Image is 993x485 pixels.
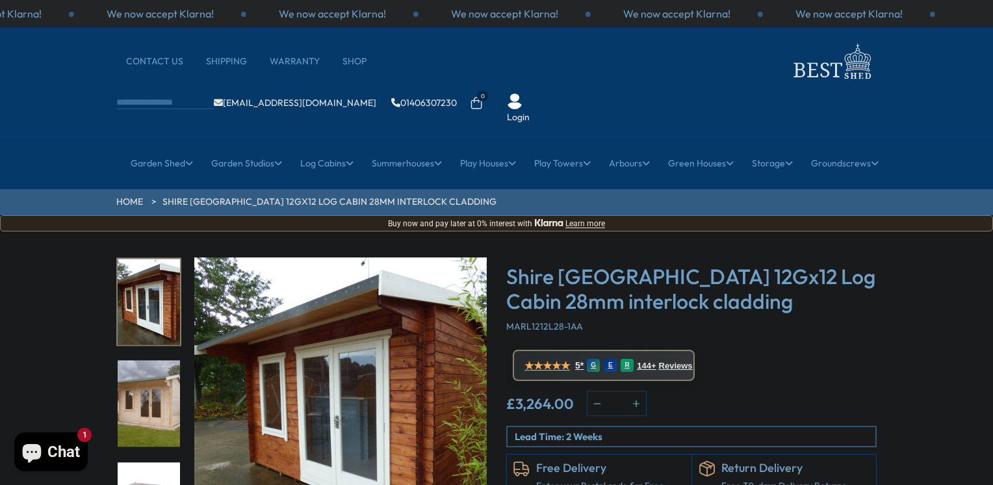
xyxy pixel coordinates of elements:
div: 1 / 3 [419,7,591,21]
div: G [587,359,600,372]
inbox-online-store-chat: Shopify online store chat [10,432,92,475]
img: Marlborough1_4_-Recovered_18336190-6dc7-4baa-9a4f-86e05c165265_200x200.jpg [118,361,180,447]
p: We now accept Klarna! [279,7,386,21]
p: We now accept Klarna! [795,7,903,21]
div: 3 / 3 [246,7,419,21]
ins: £3,264.00 [506,397,574,411]
a: 0 [470,97,483,110]
a: HOME [116,196,143,209]
a: Login [507,111,530,124]
a: Green Houses [668,147,734,179]
h6: Free Delivery [536,461,685,475]
a: Groundscrews [811,147,879,179]
a: Play Houses [460,147,516,179]
p: We now accept Klarna! [107,7,214,21]
h3: Shire [GEOGRAPHIC_DATA] 12Gx12 Log Cabin 28mm interlock cladding [506,264,877,314]
div: 5 / 18 [116,257,181,347]
p: We now accept Klarna! [451,7,558,21]
p: We now accept Klarna! [623,7,730,21]
a: Shire [GEOGRAPHIC_DATA] 12Gx12 Log Cabin 28mm interlock cladding [162,196,497,209]
span: ★★★★★ [524,360,570,372]
a: CONTACT US [126,55,196,68]
a: ★★★★★ 5* G E R 144+ Reviews [513,350,695,381]
a: Warranty [270,55,333,68]
span: Reviews [659,361,693,371]
h6: Return Delivery [721,461,870,475]
a: Summerhouses [372,147,442,179]
span: 0 [477,90,488,101]
img: Marlborough_10_1e98dceb-b9ae-4974-b486-e44e24d09539_200x200.jpg [118,259,180,345]
div: 2 / 3 [591,7,763,21]
a: 01406307230 [391,98,457,107]
a: Shop [342,55,380,68]
a: Log Cabins [300,147,354,179]
a: [EMAIL_ADDRESS][DOMAIN_NAME] [214,98,376,107]
a: Shipping [206,55,260,68]
span: 144+ [637,361,656,371]
div: 2 / 3 [74,7,246,21]
a: Play Towers [534,147,591,179]
img: User Icon [507,94,522,109]
div: R [621,359,634,372]
div: E [604,359,617,372]
div: 3 / 3 [763,7,935,21]
a: Garden Studios [211,147,282,179]
a: Garden Shed [131,147,193,179]
img: logo [786,40,877,83]
div: 6 / 18 [116,360,181,449]
a: Storage [752,147,793,179]
span: MARL1212L28-1AA [506,321,583,332]
a: Arbours [609,147,650,179]
p: Lead Time: 2 Weeks [515,430,875,443]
